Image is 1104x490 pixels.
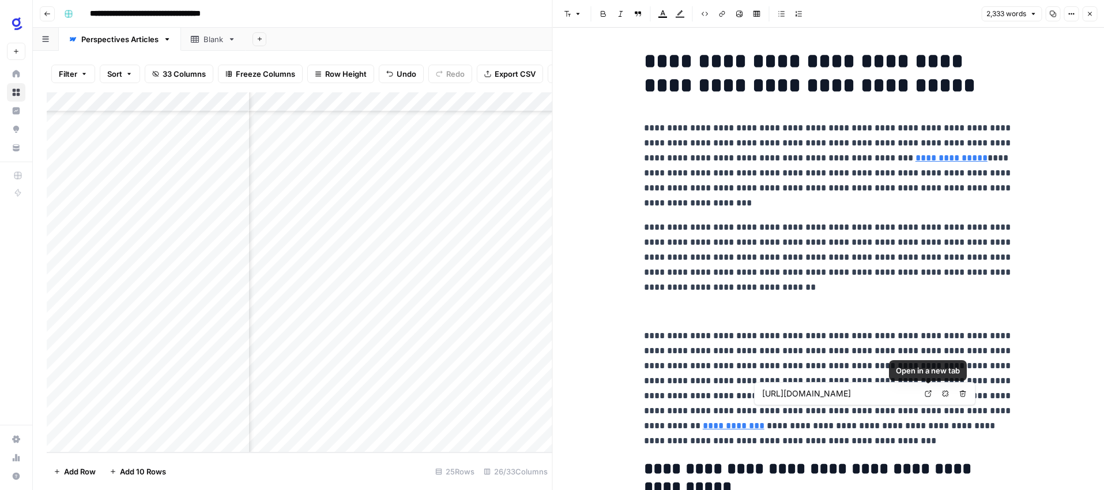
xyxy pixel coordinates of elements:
button: Workspace: Glean SEO Ops [7,9,25,38]
button: Freeze Columns [218,65,303,83]
a: Home [7,65,25,83]
a: Usage [7,448,25,467]
div: Perspectives Articles [81,33,159,45]
button: Add Row [47,462,103,481]
a: Settings [7,430,25,448]
img: Glean SEO Ops Logo [7,13,28,34]
button: Redo [428,65,472,83]
button: Help + Support [7,467,25,485]
span: Add 10 Rows [120,466,166,477]
button: Filter [51,65,95,83]
a: Your Data [7,139,25,157]
button: 2,333 words [981,6,1042,21]
button: Sort [100,65,140,83]
a: Browse [7,83,25,102]
span: Filter [59,68,77,80]
span: Redo [446,68,465,80]
span: 33 Columns [163,68,206,80]
span: Add Row [64,466,96,477]
span: Export CSV [495,68,536,80]
a: Insights [7,102,25,120]
div: 26/33 Columns [479,462,552,481]
a: Perspectives Articles [59,28,181,51]
span: Row Height [325,68,367,80]
div: 25 Rows [431,462,479,481]
span: Freeze Columns [236,68,295,80]
a: Opportunities [7,120,25,139]
span: Undo [397,68,416,80]
div: Blank [204,33,223,45]
a: Blank [181,28,246,51]
button: Add 10 Rows [103,462,173,481]
span: 2,333 words [986,9,1026,19]
button: Undo [379,65,424,83]
span: Sort [107,68,122,80]
button: 33 Columns [145,65,213,83]
button: Row Height [307,65,374,83]
button: Export CSV [477,65,543,83]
